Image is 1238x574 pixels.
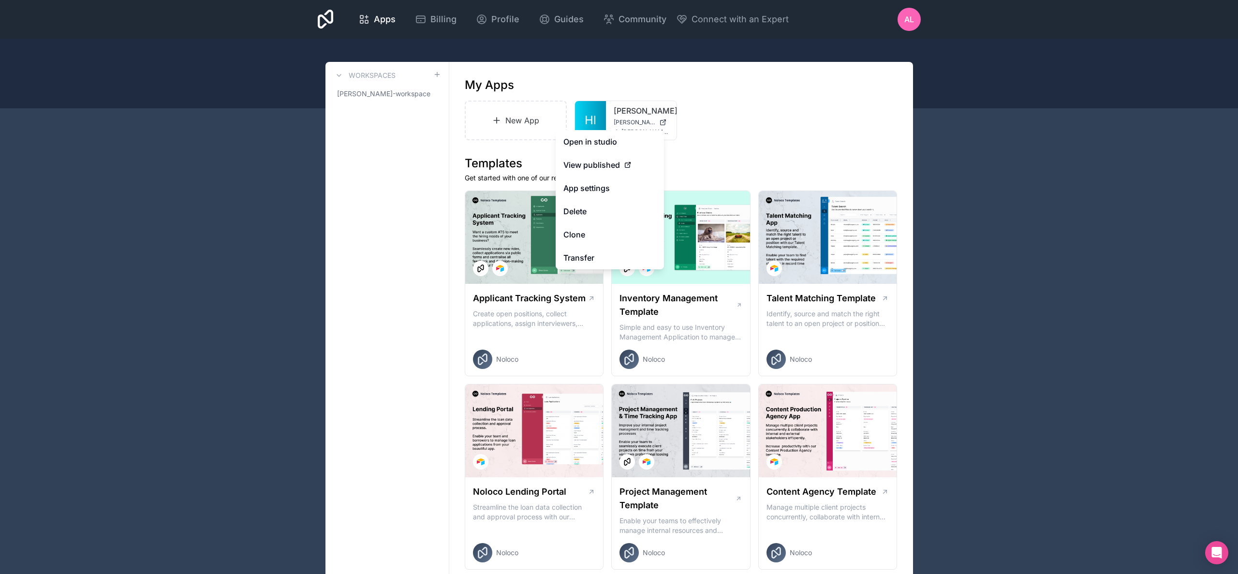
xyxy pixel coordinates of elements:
[790,548,812,558] span: Noloco
[337,89,430,99] span: [PERSON_NAME]-workspace
[585,113,596,128] span: Hl
[643,548,665,558] span: Noloco
[790,354,812,364] span: Noloco
[766,292,876,305] h1: Talent Matching Template
[595,9,674,30] a: Community
[619,516,742,535] p: Enable your teams to effectively manage internal resources and execute client projects on time.
[770,265,778,272] img: Airtable Logo
[333,70,396,81] a: Workspaces
[621,128,669,136] span: [PERSON_NAME][EMAIL_ADDRESS][DOMAIN_NAME]
[349,71,396,80] h3: Workspaces
[619,13,666,26] span: Community
[676,13,789,26] button: Connect with an Expert
[614,118,655,126] span: [PERSON_NAME][DOMAIN_NAME]
[766,309,889,328] p: Identify, source and match the right talent to an open project or position with our Talent Matchi...
[619,323,742,342] p: Simple and easy to use Inventory Management Application to manage your stock, orders and Manufact...
[473,309,596,328] p: Create open positions, collect applications, assign interviewers, centralise candidate feedback a...
[465,173,898,183] p: Get started with one of our ready-made templates
[430,13,457,26] span: Billing
[333,85,441,103] a: [PERSON_NAME]-workspace
[619,485,735,512] h1: Project Management Template
[468,9,527,30] a: Profile
[766,485,876,499] h1: Content Agency Template
[477,458,485,466] img: Airtable Logo
[643,458,650,466] img: Airtable Logo
[556,223,664,246] a: Clone
[351,9,403,30] a: Apps
[1205,541,1228,564] div: Open Intercom Messenger
[554,13,584,26] span: Guides
[770,458,778,466] img: Airtable Logo
[556,153,664,177] a: View published
[643,354,665,364] span: Noloco
[614,105,669,117] a: [PERSON_NAME]
[496,265,504,272] img: Airtable Logo
[496,548,518,558] span: Noloco
[473,502,596,522] p: Streamline the loan data collection and approval process with our Lending Portal template.
[556,200,664,223] button: Delete
[556,246,664,269] a: Transfer
[496,354,518,364] span: Noloco
[374,13,396,26] span: Apps
[407,9,464,30] a: Billing
[619,292,736,319] h1: Inventory Management Template
[692,13,789,26] span: Connect with an Expert
[556,130,664,153] a: Open in studio
[473,292,586,305] h1: Applicant Tracking System
[465,101,567,140] a: New App
[531,9,591,30] a: Guides
[766,502,889,522] p: Manage multiple client projects concurrently, collaborate with internal and external stakeholders...
[465,77,514,93] h1: My Apps
[904,14,914,25] span: AL
[575,101,606,140] a: Hl
[465,156,898,171] h1: Templates
[563,159,620,171] span: View published
[473,485,566,499] h1: Noloco Lending Portal
[491,13,519,26] span: Profile
[614,118,669,126] a: [PERSON_NAME][DOMAIN_NAME]
[556,177,664,200] a: App settings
